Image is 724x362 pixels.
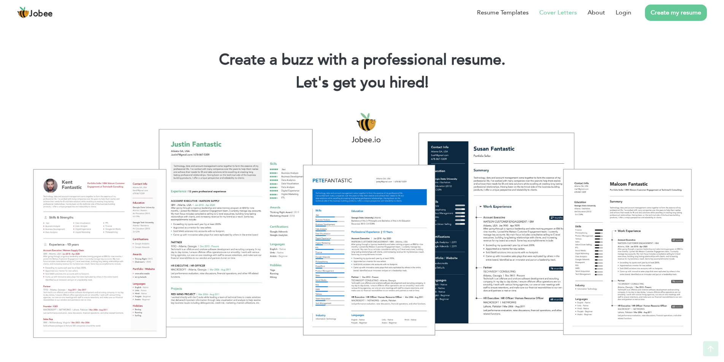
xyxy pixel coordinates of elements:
[477,8,529,17] a: Resume Templates
[645,5,707,21] a: Create my resume
[616,8,631,17] a: Login
[17,6,29,19] img: jobee.io
[539,8,577,17] a: Cover Letters
[11,73,713,93] h2: Let's
[425,72,428,93] span: |
[333,72,429,93] span: get you hired!
[11,50,713,70] h1: Create a buzz with a professional resume.
[588,8,605,17] a: About
[29,10,53,18] span: Jobee
[17,6,53,19] a: Jobee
